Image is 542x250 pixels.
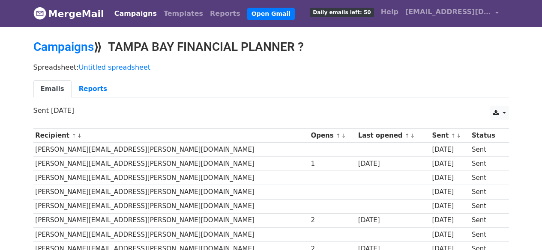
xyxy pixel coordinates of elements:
[79,63,150,71] a: Untitled spreadsheet
[247,8,295,20] a: Open Gmail
[309,129,356,143] th: Opens
[377,3,402,21] a: Help
[470,185,503,199] td: Sent
[311,215,354,225] div: 2
[470,199,503,213] td: Sent
[451,132,455,139] a: ↑
[72,132,76,139] a: ↑
[33,7,46,20] img: MergeMail logo
[33,143,309,157] td: [PERSON_NAME][EMAIL_ADDRESS][PERSON_NAME][DOMAIN_NAME]
[432,230,467,240] div: [DATE]
[341,132,346,139] a: ↓
[311,159,354,169] div: 1
[33,227,309,241] td: [PERSON_NAME][EMAIL_ADDRESS][PERSON_NAME][DOMAIN_NAME]
[207,5,244,22] a: Reports
[358,159,428,169] div: [DATE]
[33,63,509,72] p: Spreadsheet:
[160,5,207,22] a: Templates
[33,40,509,54] h2: ⟫ TAMPA BAY FINANCIAL PLANNER ?
[405,132,410,139] a: ↑
[470,213,503,227] td: Sent
[470,143,503,157] td: Sent
[306,3,377,21] a: Daily emails left: 50
[33,185,309,199] td: [PERSON_NAME][EMAIL_ADDRESS][PERSON_NAME][DOMAIN_NAME]
[402,3,502,24] a: [EMAIL_ADDRESS][DOMAIN_NAME]
[358,215,428,225] div: [DATE]
[432,187,467,197] div: [DATE]
[410,132,415,139] a: ↓
[33,40,94,54] a: Campaigns
[33,199,309,213] td: [PERSON_NAME][EMAIL_ADDRESS][PERSON_NAME][DOMAIN_NAME]
[310,8,374,17] span: Daily emails left: 50
[77,132,82,139] a: ↓
[33,5,104,23] a: MergeMail
[432,215,467,225] div: [DATE]
[432,173,467,183] div: [DATE]
[432,201,467,211] div: [DATE]
[356,129,430,143] th: Last opened
[72,80,114,98] a: Reports
[33,171,309,185] td: [PERSON_NAME][EMAIL_ADDRESS][PERSON_NAME][DOMAIN_NAME]
[432,145,467,155] div: [DATE]
[33,106,509,115] p: Sent [DATE]
[470,227,503,241] td: Sent
[33,213,309,227] td: [PERSON_NAME][EMAIL_ADDRESS][PERSON_NAME][DOMAIN_NAME]
[33,157,309,171] td: [PERSON_NAME][EMAIL_ADDRESS][PERSON_NAME][DOMAIN_NAME]
[470,129,503,143] th: Status
[470,157,503,171] td: Sent
[430,129,470,143] th: Sent
[33,80,72,98] a: Emails
[432,159,467,169] div: [DATE]
[470,171,503,185] td: Sent
[33,129,309,143] th: Recipient
[111,5,160,22] a: Campaigns
[336,132,341,139] a: ↑
[405,7,491,17] span: [EMAIL_ADDRESS][DOMAIN_NAME]
[456,132,461,139] a: ↓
